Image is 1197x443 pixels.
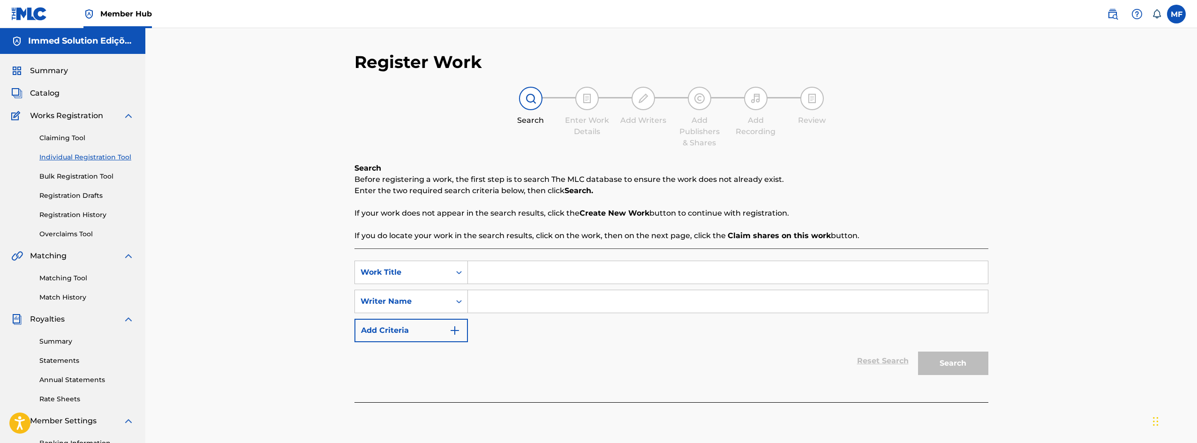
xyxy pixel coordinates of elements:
img: Top Rightsholder [83,8,95,20]
div: Add Recording [732,115,779,137]
iframe: Chat Widget [1150,398,1197,443]
div: Add Writers [620,115,667,126]
img: search [1107,8,1118,20]
img: Royalties [11,314,23,325]
div: Add Publishers & Shares [676,115,723,149]
p: If you do locate your work in the search results, click on the work, then on the next page, click... [354,230,988,241]
span: Member Settings [30,415,97,427]
img: expand [123,110,134,121]
div: Work Title [361,267,445,278]
img: step indicator icon for Add Recording [750,93,761,104]
a: Summary [39,337,134,346]
img: Accounts [11,36,23,47]
a: Bulk Registration Tool [39,172,134,181]
div: Notifications [1152,9,1161,19]
a: Registration History [39,210,134,220]
div: Arrastar [1153,407,1159,435]
img: expand [123,415,134,427]
a: Registration Drafts [39,191,134,201]
h2: Register Work [354,52,482,73]
p: If your work does not appear in the search results, click the button to continue with registration. [354,208,988,219]
img: Matching [11,250,23,262]
span: Member Hub [100,8,152,19]
p: Before registering a work, the first step is to search The MLC database to ensure the work does n... [354,174,988,185]
strong: Claim shares on this work [728,231,831,240]
a: Claiming Tool [39,133,134,143]
span: Works Registration [30,110,103,121]
iframe: Resource Center [1171,294,1197,369]
a: Statements [39,356,134,366]
img: step indicator icon for Add Writers [638,93,649,104]
span: Catalog [30,88,60,99]
a: CatalogCatalog [11,88,60,99]
a: Annual Statements [39,375,134,385]
strong: Create New Work [580,209,649,218]
strong: Search. [565,186,593,195]
div: Widget de chat [1150,398,1197,443]
a: Public Search [1103,5,1122,23]
img: step indicator icon for Enter Work Details [581,93,593,104]
img: help [1131,8,1143,20]
img: Catalog [11,88,23,99]
img: step indicator icon for Add Publishers & Shares [694,93,705,104]
img: Works Registration [11,110,23,121]
div: User Menu [1167,5,1186,23]
div: Review [789,115,836,126]
img: expand [123,314,134,325]
b: Search [354,164,381,173]
h5: Immed Solution Edições Musicais Ltda [28,36,134,46]
div: Search [507,115,554,126]
span: Matching [30,250,67,262]
span: Summary [30,65,68,76]
img: Summary [11,65,23,76]
form: Search Form [354,261,988,380]
a: Overclaims Tool [39,229,134,239]
img: MLC Logo [11,7,47,21]
a: Individual Registration Tool [39,152,134,162]
span: Royalties [30,314,65,325]
img: step indicator icon for Search [525,93,536,104]
a: Matching Tool [39,273,134,283]
img: step indicator icon for Review [806,93,818,104]
img: 9d2ae6d4665cec9f34b9.svg [449,325,460,336]
div: Help [1128,5,1146,23]
div: Writer Name [361,296,445,307]
a: Match History [39,293,134,302]
img: expand [123,250,134,262]
img: Member Settings [11,415,23,427]
a: SummarySummary [11,65,68,76]
p: Enter the two required search criteria below, then click [354,185,988,196]
button: Add Criteria [354,319,468,342]
div: Enter Work Details [564,115,610,137]
a: Rate Sheets [39,394,134,404]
